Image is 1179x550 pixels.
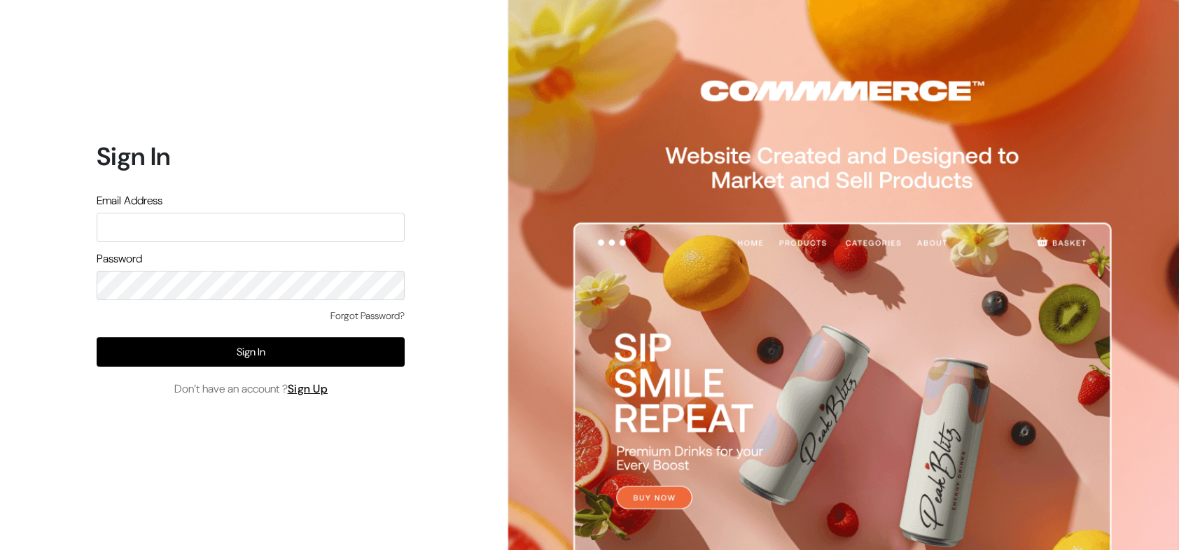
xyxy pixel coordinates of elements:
a: Sign Up [288,381,328,396]
button: Sign In [97,337,405,367]
label: Password [97,251,142,267]
a: Forgot Password? [330,309,405,323]
label: Email Address [97,192,162,209]
h1: Sign In [97,141,405,171]
span: Don’t have an account ? [174,381,328,397]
